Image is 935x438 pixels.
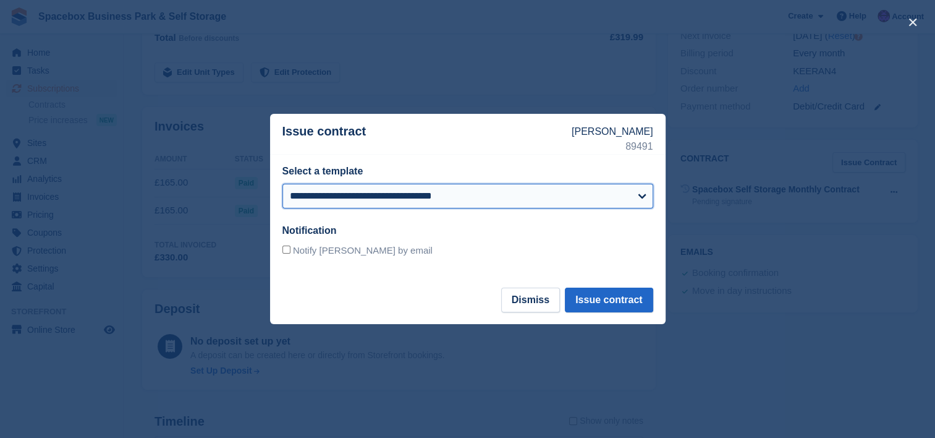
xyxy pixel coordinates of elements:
[282,166,363,176] label: Select a template
[565,288,653,312] button: Issue contract
[282,225,337,236] label: Notification
[501,288,560,312] button: Dismiss
[282,246,290,254] input: Notify [PERSON_NAME] by email
[282,124,572,154] p: Issue contract
[293,245,433,255] span: Notify [PERSON_NAME] by email
[572,124,653,139] p: [PERSON_NAME]
[903,12,923,32] button: close
[572,139,653,154] p: 89491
